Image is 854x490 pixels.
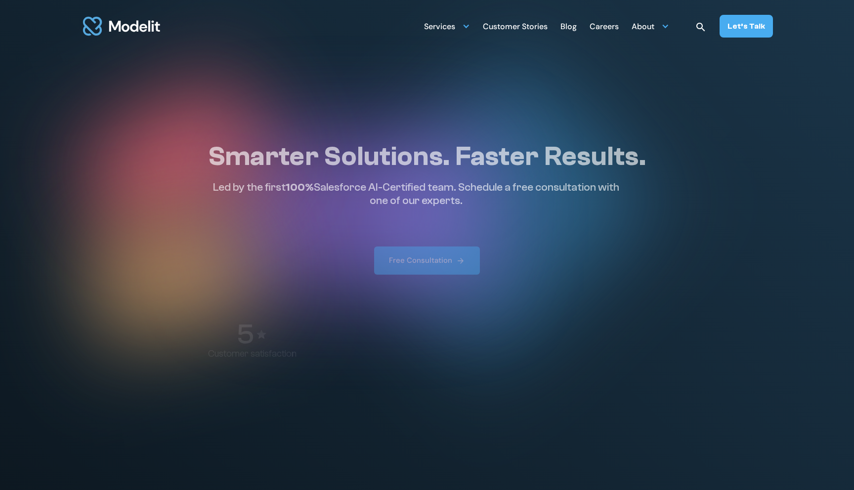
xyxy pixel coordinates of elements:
a: Blog [560,16,577,36]
div: Services [424,16,470,36]
div: Services [424,18,455,37]
div: Free Consultation [389,255,452,266]
p: Led by the first Salesforce AI-Certified team. Schedule a free consultation with one of our experts. [208,181,624,207]
img: arrow right [456,256,465,265]
a: Customer Stories [483,16,548,36]
div: Customer Stories [483,18,548,37]
img: modelit logo [81,11,162,41]
a: Careers [590,16,619,36]
p: Customer satisfaction [208,348,297,360]
div: Blog [560,18,577,37]
img: Stars [256,328,267,340]
div: Careers [590,18,619,37]
div: About [632,18,654,37]
a: Let’s Talk [720,15,773,38]
span: 100% [286,181,314,194]
p: 5 [237,320,253,348]
div: About [632,16,669,36]
h1: Smarter Solutions. Faster Results. [208,140,646,173]
div: Let’s Talk [727,21,765,32]
a: Free Consultation [374,246,480,275]
a: home [81,11,162,41]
